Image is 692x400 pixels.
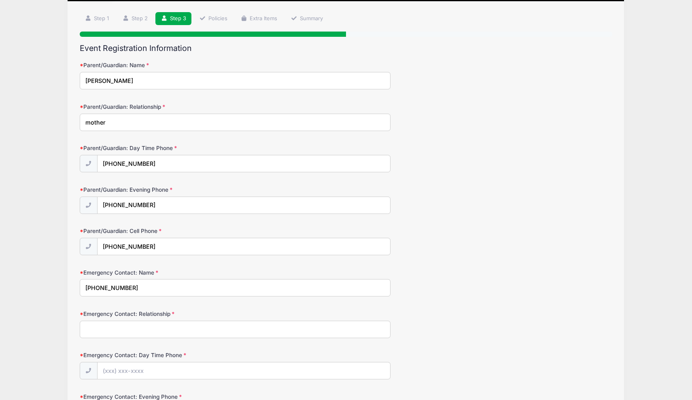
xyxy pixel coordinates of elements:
label: Parent/Guardian: Evening Phone [80,186,257,194]
input: (xxx) xxx-xxxx [97,155,391,172]
a: Policies [194,12,233,25]
label: Emergency Contact: Day Time Phone [80,351,257,359]
a: Step 2 [117,12,153,25]
a: Step 3 [155,12,191,25]
label: Parent/Guardian: Day Time Phone [80,144,257,152]
label: Parent/Guardian: Cell Phone [80,227,257,235]
label: Parent/Guardian: Relationship [80,103,257,111]
input: (xxx) xxx-xxxx [97,197,391,214]
label: Emergency Contact: Relationship [80,310,257,318]
input: (xxx) xxx-xxxx [97,362,391,379]
label: Emergency Contact: Name [80,269,257,277]
a: Step 1 [80,12,115,25]
a: Extra Items [236,12,283,25]
input: (xxx) xxx-xxxx [97,238,391,255]
a: Summary [285,12,328,25]
h2: Event Registration Information [80,44,613,53]
label: Parent/Guardian: Name [80,61,257,69]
